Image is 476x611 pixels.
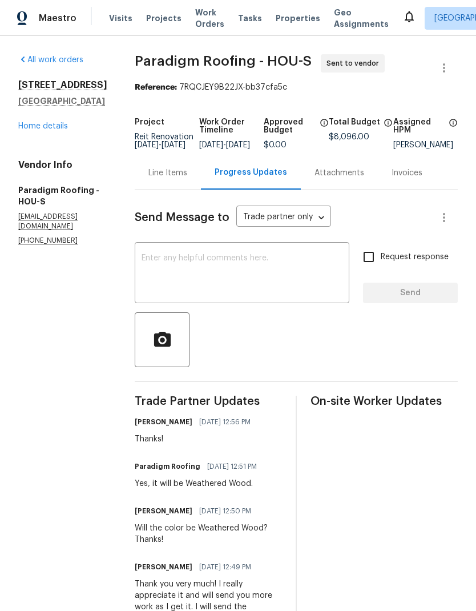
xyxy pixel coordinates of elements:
[329,133,369,141] span: $8,096.00
[18,122,68,130] a: Home details
[226,141,250,149] span: [DATE]
[236,208,331,227] div: Trade partner only
[264,118,316,134] h5: Approved Budget
[135,133,193,149] span: Reit Renovation
[135,522,282,545] div: Will the color be Weathered Wood? Thanks!
[18,56,83,64] a: All work orders
[135,118,164,126] h5: Project
[329,118,380,126] h5: Total Budget
[326,58,384,69] span: Sent to vendor
[135,396,282,407] span: Trade Partner Updates
[199,141,223,149] span: [DATE]
[135,416,192,428] h6: [PERSON_NAME]
[135,54,312,68] span: Paradigm Roofing - HOU-S
[162,141,185,149] span: [DATE]
[392,167,422,179] div: Invoices
[199,118,264,134] h5: Work Order Timeline
[199,561,251,573] span: [DATE] 12:49 PM
[381,251,449,263] span: Request response
[135,141,185,149] span: -
[314,167,364,179] div: Attachments
[135,461,200,472] h6: Paradigm Roofing
[238,14,262,22] span: Tasks
[135,212,229,223] span: Send Message to
[135,505,192,517] h6: [PERSON_NAME]
[135,561,192,573] h6: [PERSON_NAME]
[18,159,107,171] h4: Vendor Info
[195,7,224,30] span: Work Orders
[146,13,181,24] span: Projects
[215,167,287,178] div: Progress Updates
[199,505,251,517] span: [DATE] 12:50 PM
[199,141,250,149] span: -
[449,118,458,141] span: The hpm assigned to this work order.
[320,118,329,141] span: The total cost of line items that have been approved by both Opendoor and the Trade Partner. This...
[264,141,287,149] span: $0.00
[276,13,320,24] span: Properties
[384,118,393,133] span: The total cost of line items that have been proposed by Opendoor. This sum includes line items th...
[39,13,76,24] span: Maestro
[393,141,458,149] div: [PERSON_NAME]
[109,13,132,24] span: Visits
[135,141,159,149] span: [DATE]
[18,184,107,207] h5: Paradigm Roofing - HOU-S
[135,433,257,445] div: Thanks!
[207,461,257,472] span: [DATE] 12:51 PM
[135,478,264,489] div: Yes, it will be Weathered Wood.
[310,396,458,407] span: On-site Worker Updates
[199,416,251,428] span: [DATE] 12:56 PM
[135,82,458,93] div: 7RQCJEY9B22JX-bb37cfa5c
[135,83,177,91] b: Reference:
[334,7,389,30] span: Geo Assignments
[393,118,445,134] h5: Assigned HPM
[148,167,187,179] div: Line Items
